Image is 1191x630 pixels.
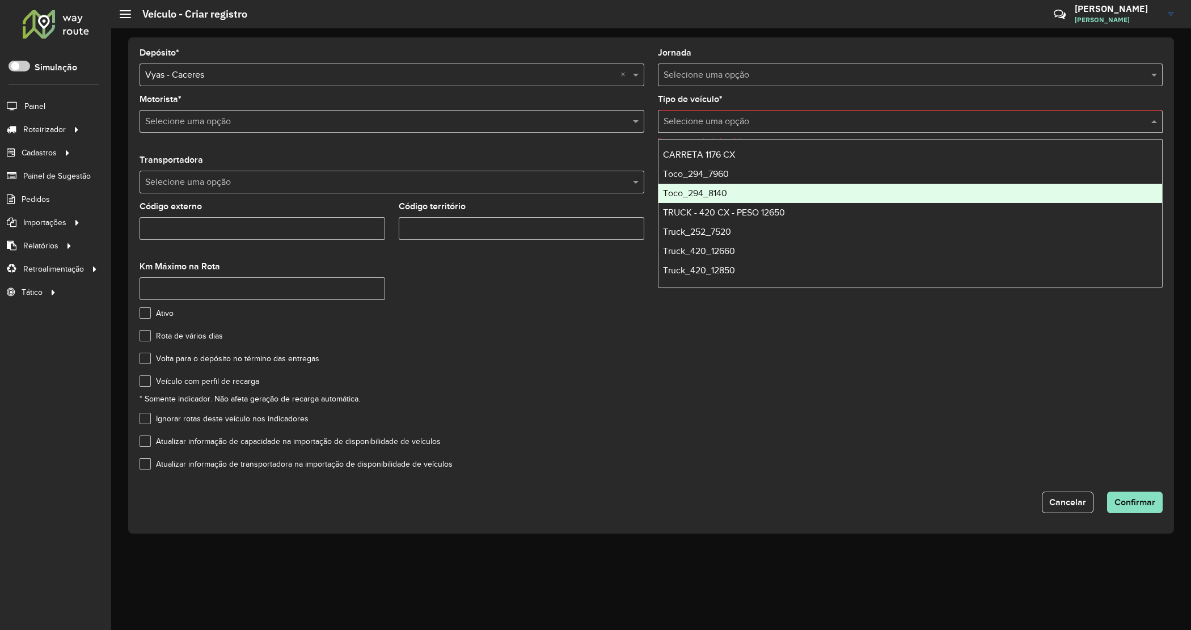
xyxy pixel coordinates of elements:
span: Painel [24,100,45,112]
span: Pedidos [22,193,50,205]
label: Código território [399,200,466,213]
label: Veículo com perfil de recarga [140,375,259,387]
formly-validation-message: Este campo é obrigatório [658,137,746,145]
span: TRUCK - 420 CX - PESO 12650 [663,208,785,217]
span: Retroalimentação [23,263,84,275]
button: Confirmar [1107,492,1163,513]
span: Cancelar [1049,497,1086,507]
h3: [PERSON_NAME] [1075,3,1160,14]
label: Tipo de veículo [658,92,723,106]
small: * Somente indicador. Não afeta geração de recarga automática. [140,395,360,403]
span: Clear all [620,68,630,82]
label: Ignorar rotas deste veículo nos indicadores [140,413,309,425]
span: [PERSON_NAME] [1075,15,1160,25]
label: Código externo [140,200,202,213]
span: Tático [22,286,43,298]
label: Atualizar informação de capacidade na importação de disponibilidade de veículos [140,435,441,447]
span: Painel de Sugestão [23,170,91,182]
span: Toco_294_7960 [663,169,729,179]
h2: Veículo - Criar registro [131,8,247,20]
span: Cadastros [22,147,57,159]
span: Relatórios [23,240,58,252]
label: Jornada [658,46,691,60]
label: Km Máximo na Rota [140,260,220,273]
label: Rota de vários dias [140,330,223,342]
label: Volta para o depósito no término das entregas [140,353,319,365]
span: Importações [23,217,66,229]
label: Ativo [140,307,174,319]
span: Truck_420_12850 [663,265,735,275]
span: Truck_252_7520 [663,227,731,236]
label: Motorista [140,92,181,106]
label: Atualizar informação de transportadora na importação de disponibilidade de veículos [140,458,453,470]
label: Depósito [140,46,179,60]
span: Truck_420_12660 [663,246,735,256]
span: CARRETA 1176 CX [663,150,735,159]
span: Confirmar [1114,497,1155,507]
ng-dropdown-panel: Options list [658,139,1163,288]
span: Roteirizador [23,124,66,136]
a: Contato Rápido [1048,2,1072,27]
button: Cancelar [1042,492,1093,513]
label: Simulação [35,61,77,74]
label: Transportadora [140,153,203,167]
span: Toco_294_8140 [663,188,727,198]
